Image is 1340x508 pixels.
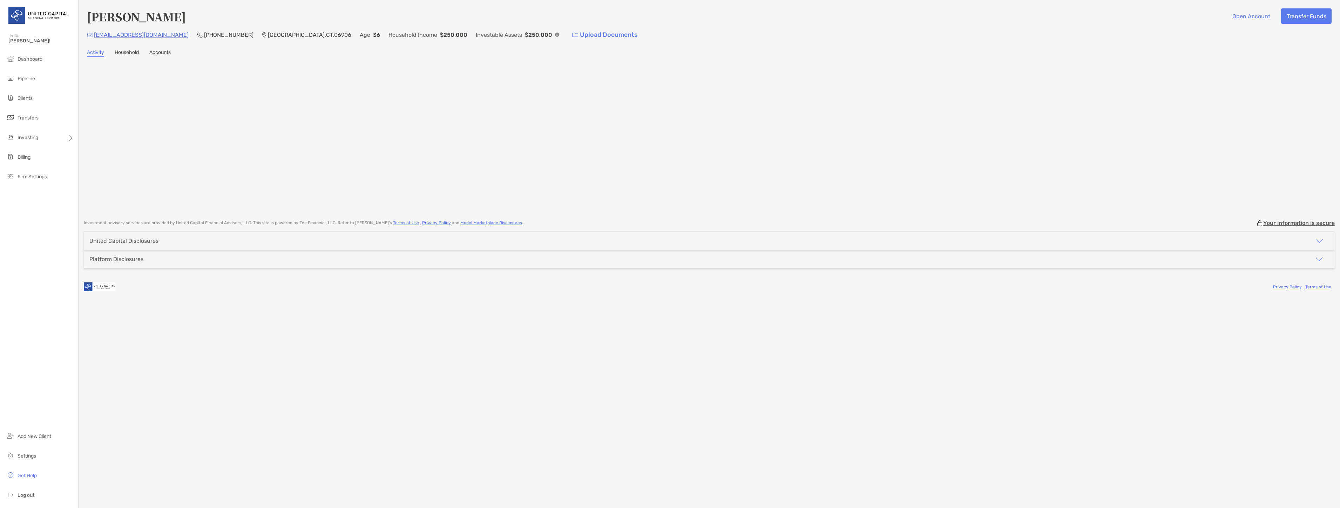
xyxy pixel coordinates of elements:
span: [PERSON_NAME]! [8,38,74,44]
span: Billing [18,154,31,160]
a: Privacy Policy [422,220,451,225]
span: Settings [18,453,36,459]
span: Pipeline [18,76,35,82]
h4: [PERSON_NAME] [87,8,186,25]
a: Model Marketplace Disclosures [460,220,522,225]
img: Info Icon [555,33,559,37]
button: Open Account [1227,8,1275,24]
span: Firm Settings [18,174,47,180]
img: United Capital Logo [8,3,70,28]
a: Privacy Policy [1273,284,1302,289]
img: settings icon [6,451,15,460]
img: billing icon [6,152,15,161]
button: Transfer Funds [1281,8,1332,24]
p: [PHONE_NUMBER] [204,30,253,39]
img: transfers icon [6,113,15,122]
img: get-help icon [6,471,15,479]
div: Platform Disclosures [89,256,143,262]
div: United Capital Disclosures [89,238,158,244]
span: Add New Client [18,433,51,439]
a: Accounts [149,49,171,57]
p: [EMAIL_ADDRESS][DOMAIN_NAME] [94,30,189,39]
span: Dashboard [18,56,42,62]
img: icon arrow [1315,255,1324,263]
img: clients icon [6,94,15,102]
img: add_new_client icon [6,432,15,440]
p: Investable Assets [476,30,522,39]
span: Log out [18,492,34,498]
p: Household Income [388,30,437,39]
p: Investment advisory services are provided by United Capital Financial Advisors, LLC . This site i... [84,220,523,226]
span: Transfers [18,115,39,121]
img: company logo [84,279,115,295]
p: Your information is secure [1263,220,1335,226]
p: 36 [373,30,380,39]
span: Clients [18,95,33,101]
img: pipeline icon [6,74,15,82]
p: [GEOGRAPHIC_DATA] , CT , 06906 [268,30,351,39]
a: Terms of Use [1305,284,1331,289]
span: Investing [18,135,38,140]
a: Activity [87,49,104,57]
img: icon arrow [1315,237,1324,245]
a: Terms of Use [393,220,419,225]
img: Location Icon [262,32,266,38]
img: Email Icon [87,33,93,37]
a: Household [115,49,139,57]
img: firm-settings icon [6,172,15,180]
p: $250,000 [525,30,552,39]
img: button icon [572,33,578,37]
span: Get Help [18,473,37,479]
img: logout icon [6,490,15,499]
img: investing icon [6,133,15,141]
a: Upload Documents [568,27,642,42]
p: Age [360,30,370,39]
p: $250,000 [440,30,467,39]
img: Phone Icon [197,32,203,38]
img: dashboard icon [6,54,15,63]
